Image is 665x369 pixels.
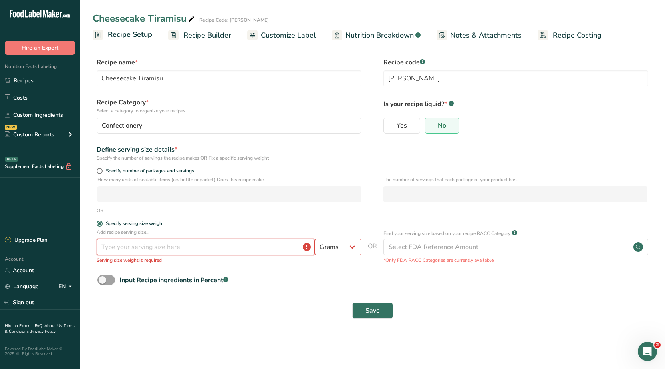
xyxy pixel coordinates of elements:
[5,323,33,329] a: Hire an Expert .
[97,70,361,86] input: Type your recipe name here
[383,70,648,86] input: Type your recipe code here
[5,323,75,334] a: Terms & Conditions .
[58,282,75,291] div: EN
[261,30,316,41] span: Customize Label
[102,121,142,130] span: Confectionery
[5,125,17,130] div: NEW
[97,207,103,214] div: OR
[97,98,361,114] label: Recipe Category
[438,122,446,130] span: No
[5,130,54,139] div: Custom Reports
[5,41,75,55] button: Hire an Expert
[437,26,522,44] a: Notes & Attachments
[383,176,647,183] p: The number of servings that each package of your product has.
[365,306,380,315] span: Save
[538,26,601,44] a: Recipe Costing
[654,342,661,348] span: 2
[5,157,18,162] div: BETA
[183,30,231,41] span: Recipe Builder
[35,323,44,329] a: FAQ .
[97,107,361,114] p: Select a category to organize your recipes
[108,29,152,40] span: Recipe Setup
[119,275,228,285] div: Input Recipe ingredients in Percent
[97,257,361,264] p: Serving size weight is required
[5,347,75,356] div: Powered By FoodLabelMaker © 2025 All Rights Reserved
[97,154,361,162] div: Specify the number of servings the recipe makes OR Fix a specific serving weight
[97,229,361,236] p: Add recipe serving size..
[93,26,152,45] a: Recipe Setup
[93,11,196,26] div: Cheesecake Tiramisu
[5,279,39,293] a: Language
[103,168,194,174] span: Specify number of packages and servings
[389,242,478,252] div: Select FDA Reference Amount
[332,26,421,44] a: Nutrition Breakdown
[553,30,601,41] span: Recipe Costing
[368,241,377,269] span: OR
[383,98,648,109] p: Is your recipe liquid?
[199,16,269,24] div: Recipe Code: [PERSON_NAME]
[168,26,231,44] a: Recipe Builder
[383,58,648,67] label: Recipe code
[383,230,510,237] p: Find your serving size based on your recipe RACC Category
[450,30,522,41] span: Notes & Attachments
[352,303,393,319] button: Save
[638,342,657,361] iframe: Intercom live chat
[44,323,64,329] a: About Us .
[106,221,164,227] div: Specify serving size weight
[97,145,361,154] div: Define serving size details
[97,176,361,183] p: How many units of sealable items (i.e. bottle or packet) Does this recipe make.
[97,239,315,255] input: Type your serving size here
[5,237,47,245] div: Upgrade Plan
[97,118,361,134] button: Confectionery
[247,26,316,44] a: Customize Label
[97,58,361,67] label: Recipe name
[383,257,648,264] p: *Only FDA RACC Categories are currently available
[397,122,407,130] span: Yes
[31,329,56,334] a: Privacy Policy
[345,30,414,41] span: Nutrition Breakdown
